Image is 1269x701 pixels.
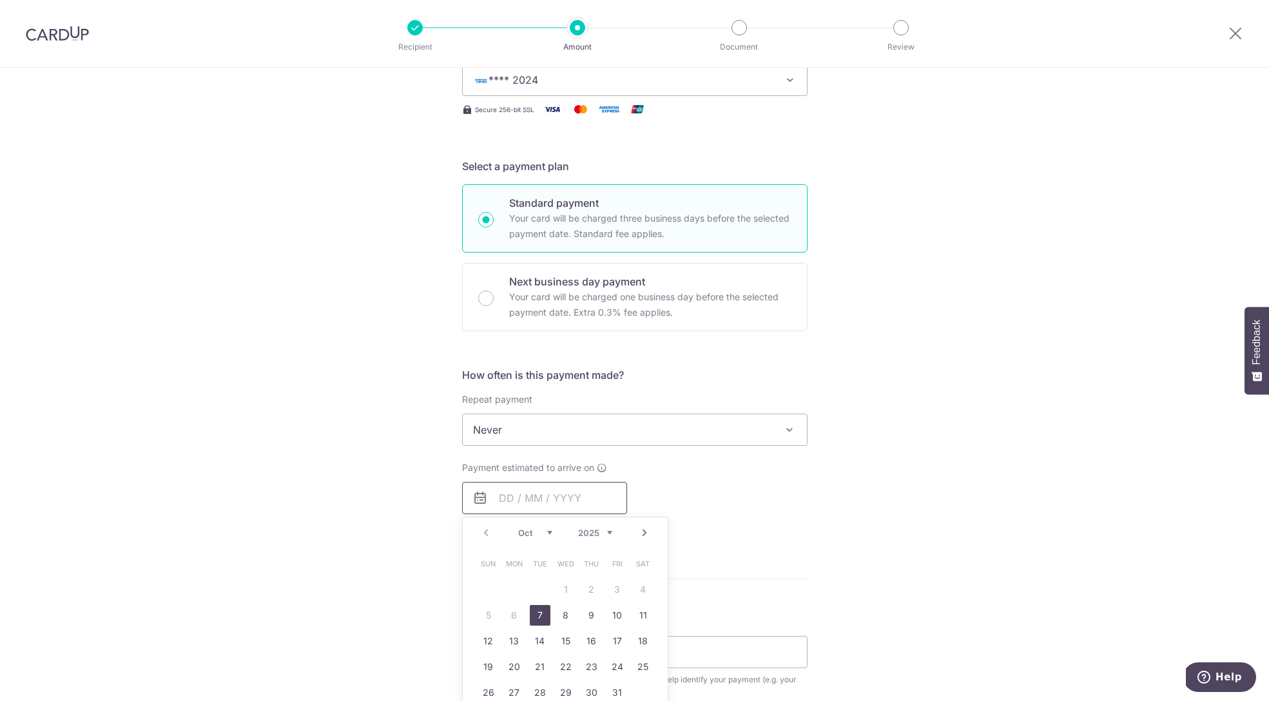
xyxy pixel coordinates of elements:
a: 14 [530,631,550,651]
a: 9 [581,605,602,626]
span: Never [463,414,807,445]
a: 8 [556,605,576,626]
a: 7 [530,605,550,626]
a: 19 [478,657,499,677]
p: Next business day payment [509,274,791,289]
span: Never [462,414,808,446]
span: Thursday [581,553,602,574]
p: Your card will be charged one business day before the selected payment date. Extra 0.3% fee applies. [509,289,791,320]
span: Wednesday [556,553,576,574]
button: Feedback - Show survey [1245,307,1269,394]
a: 22 [556,657,576,677]
span: Saturday [633,553,654,574]
a: Next [637,525,652,541]
input: DD / MM / YYYY [462,482,627,514]
img: AMEX [473,76,489,85]
img: CardUp [26,26,89,41]
a: 12 [478,631,499,651]
a: 17 [607,631,628,651]
a: 16 [581,631,602,651]
iframe: Opens a widget where you can find more information [1186,662,1256,695]
a: 24 [607,657,628,677]
p: Review [853,41,949,53]
h5: Select a payment plan [462,158,808,174]
p: Amount [530,41,625,53]
span: Tuesday [530,553,550,574]
span: Monday [504,553,525,574]
p: Document [692,41,787,53]
img: Visa [539,101,565,117]
p: Standard payment [509,195,791,211]
a: 10 [607,605,628,626]
p: Your card will be charged three business days before the selected payment date. Standard fee appl... [509,211,791,242]
a: 15 [556,631,576,651]
img: American Express [596,101,622,117]
span: Sunday [478,553,499,574]
p: Recipient [367,41,463,53]
span: Payment estimated to arrive on [462,461,594,474]
img: Mastercard [568,101,594,117]
a: 20 [504,657,525,677]
span: Friday [607,553,628,574]
a: 11 [633,605,654,626]
span: Secure 256-bit SSL [475,104,534,115]
label: Repeat payment [462,393,532,406]
a: 23 [581,657,602,677]
img: Union Pay [625,101,650,117]
span: Feedback [1251,320,1263,365]
a: 21 [530,657,550,677]
a: 25 [633,657,654,677]
a: 18 [633,631,654,651]
h5: How often is this payment made? [462,367,808,383]
a: 13 [504,631,525,651]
